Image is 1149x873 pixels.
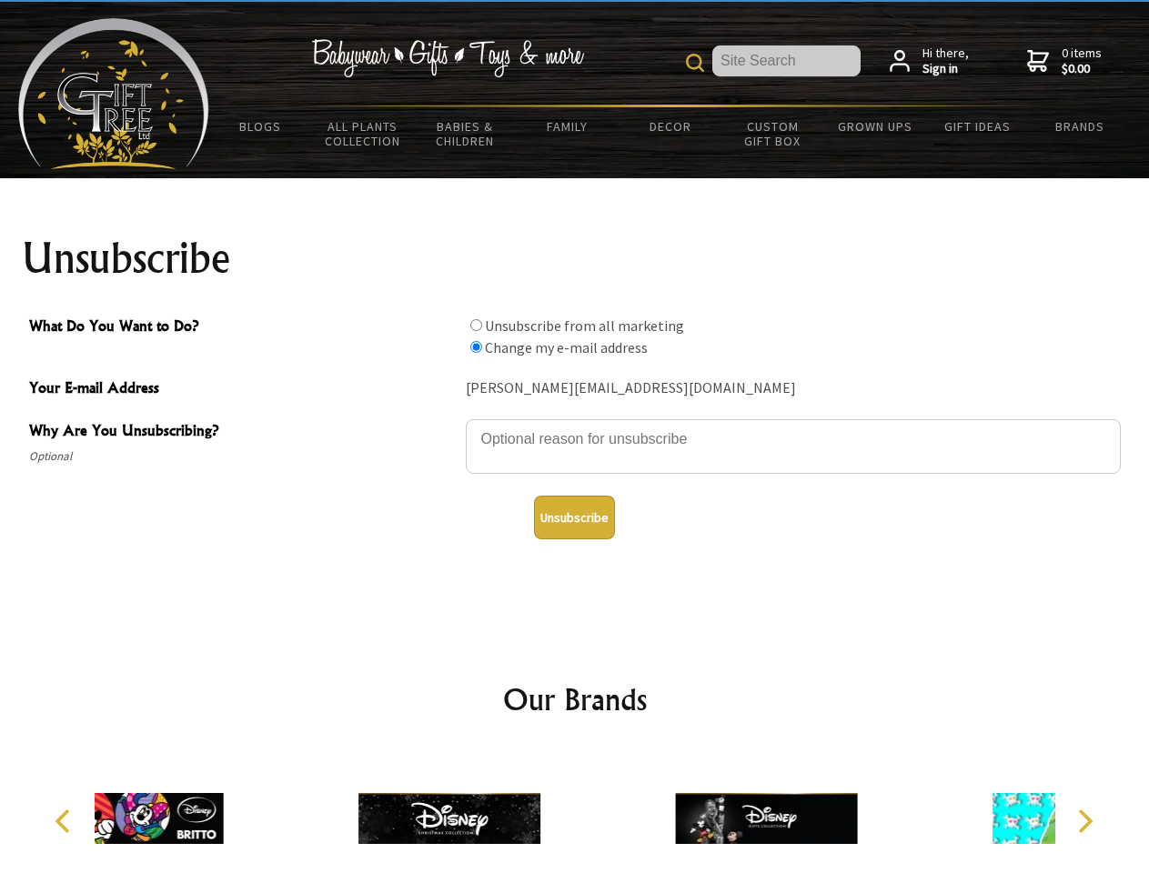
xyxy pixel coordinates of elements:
a: Brands [1029,107,1132,145]
img: Babywear - Gifts - Toys & more [311,39,584,77]
label: Change my e-mail address [485,338,648,356]
img: Babyware - Gifts - Toys and more... [18,18,209,169]
a: All Plants Collection [312,107,415,160]
span: Optional [29,446,457,467]
a: Family [517,107,620,145]
a: Grown Ups [823,107,926,145]
span: Why Are You Unsubscribing? [29,419,457,446]
textarea: Why Are You Unsubscribing? [466,419,1121,474]
span: Hi there, [922,45,969,77]
label: Unsubscribe from all marketing [485,316,684,335]
button: Unsubscribe [534,496,615,539]
a: BLOGS [209,107,312,145]
strong: $0.00 [1062,61,1102,77]
a: 0 items$0.00 [1027,45,1102,77]
span: What Do You Want to Do? [29,315,457,341]
input: What Do You Want to Do? [470,319,482,331]
input: Site Search [712,45,861,76]
a: Gift Ideas [926,107,1029,145]
div: [PERSON_NAME][EMAIL_ADDRESS][DOMAIN_NAME] [466,375,1121,403]
a: Custom Gift Box [721,107,824,160]
input: What Do You Want to Do? [470,341,482,353]
img: product search [686,54,704,72]
span: Your E-mail Address [29,376,457,403]
a: Babies & Children [414,107,517,160]
h2: Our Brands [36,677,1114,721]
strong: Sign in [922,61,969,77]
span: 0 items [1062,45,1102,77]
h1: Unsubscribe [22,236,1128,280]
a: Hi there,Sign in [890,45,969,77]
a: Decor [619,107,721,145]
button: Next [1064,801,1104,841]
button: Previous [45,801,86,841]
